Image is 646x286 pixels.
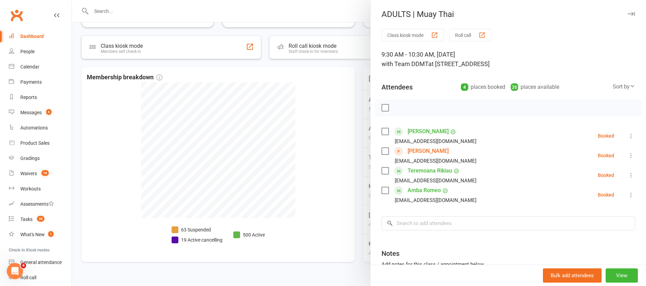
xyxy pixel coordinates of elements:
div: Attendees [381,82,413,92]
div: 4 [461,83,468,91]
a: Automations [9,120,72,136]
a: Dashboard [9,29,72,44]
div: People [20,49,35,54]
a: Amba Romeo [408,185,441,196]
div: Messages [20,110,42,115]
a: Assessments [9,197,72,212]
a: People [9,44,72,59]
span: 36 [37,216,44,222]
button: Bulk add attendees [543,268,602,283]
a: What's New1 [9,227,72,242]
div: [EMAIL_ADDRESS][DOMAIN_NAME] [395,137,476,146]
a: [PERSON_NAME] [408,146,449,157]
div: Add notes for this class / appointment below [381,260,635,268]
a: Workouts [9,181,72,197]
div: Booked [598,153,614,158]
div: places booked [461,82,505,92]
div: [EMAIL_ADDRESS][DOMAIN_NAME] [395,157,476,165]
a: Gradings [9,151,72,166]
div: Tasks [20,217,33,222]
div: [EMAIL_ADDRESS][DOMAIN_NAME] [395,196,476,205]
input: Search to add attendees [381,216,635,230]
div: Waivers [20,171,37,176]
div: General attendance [20,260,62,265]
a: Tasks 36 [9,212,72,227]
div: Reports [20,95,37,100]
a: Clubworx [8,7,25,24]
div: Automations [20,125,48,130]
span: 4 [21,263,26,268]
iframe: Intercom live chat [7,263,23,279]
div: Product Sales [20,140,50,146]
div: Sort by [613,82,635,91]
div: 9:30 AM - 10:30 AM, [DATE] [381,50,635,69]
button: Roll call [449,29,491,41]
span: with Team DDMT [381,60,428,67]
div: [EMAIL_ADDRESS][DOMAIN_NAME] [395,176,476,185]
div: Calendar [20,64,39,69]
a: Payments [9,75,72,90]
a: Roll call [9,270,72,285]
div: Roll call [20,275,36,280]
a: Product Sales [9,136,72,151]
div: Booked [598,173,614,178]
div: Notes [381,249,399,258]
a: Calendar [9,59,72,75]
div: 26 [511,83,518,91]
a: Messages 6 [9,105,72,120]
button: Class kiosk mode [381,29,444,41]
div: Booked [598,192,614,197]
a: Reports [9,90,72,105]
a: Teremoana Rikiau [408,165,452,176]
span: 6 [46,109,52,115]
a: Waivers 16 [9,166,72,181]
div: Workouts [20,186,41,191]
span: 16 [41,170,49,176]
div: Gradings [20,156,40,161]
div: Payments [20,79,42,85]
div: Booked [598,134,614,138]
span: at [STREET_ADDRESS] [428,60,490,67]
a: [PERSON_NAME] [408,126,449,137]
span: 1 [48,231,54,237]
div: What's New [20,232,45,237]
div: places available [511,82,559,92]
a: General attendance kiosk mode [9,255,72,270]
div: Assessments [20,201,54,207]
button: View [606,268,638,283]
div: Dashboard [20,34,44,39]
div: ADULTS | Muay Thai [371,9,646,19]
